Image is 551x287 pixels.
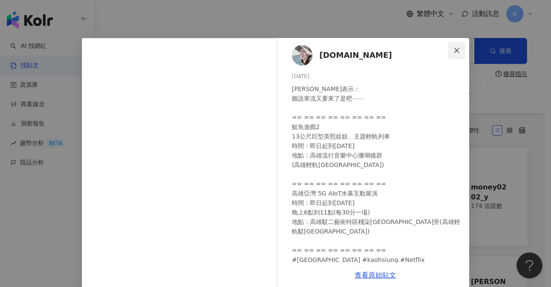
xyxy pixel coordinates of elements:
[448,42,465,59] button: Close
[453,47,460,54] span: close
[355,271,396,279] a: 查看原始貼文
[292,73,462,81] div: [DATE]
[292,45,313,66] img: KOL Avatar
[292,45,450,66] a: KOL Avatar[DOMAIN_NAME]
[319,49,392,61] span: [DOMAIN_NAME]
